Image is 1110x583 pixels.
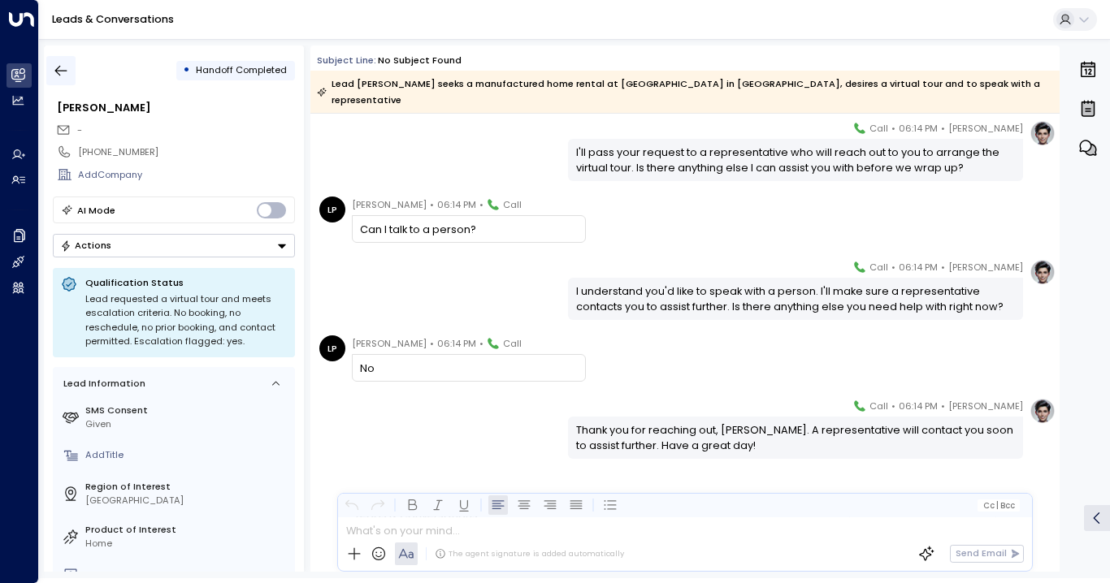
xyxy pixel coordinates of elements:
[869,120,888,136] span: Call
[78,168,294,182] div: AddCompany
[196,63,287,76] span: Handoff Completed
[576,422,1016,453] div: Thank you for reaching out, [PERSON_NAME]. A representative will contact you soon to assist furth...
[503,196,522,213] span: Call
[869,259,888,275] span: Call
[317,76,1051,108] div: Lead [PERSON_NAME] seeks a manufactured home rental at [GEOGRAPHIC_DATA] in [GEOGRAPHIC_DATA], de...
[317,54,376,67] span: Subject Line:
[576,283,1016,314] div: I understand you'd like to speak with a person. I'll make sure a representative contacts you to a...
[183,58,190,82] div: •
[948,398,1023,414] span: [PERSON_NAME]
[77,123,82,136] span: -
[85,537,289,551] div: Home
[891,120,895,136] span: •
[85,292,287,349] div: Lead requested a virtual tour and meets escalation criteria. No booking, no reschedule, no prior ...
[576,145,1016,175] div: I'll pass your request to a representative who will reach out to you to arrange the virtual tour....
[52,12,174,26] a: Leads & Conversations
[85,568,289,582] div: AddNo. of People
[85,523,289,537] label: Product of Interest
[435,548,624,559] div: The agent signature is added automatically
[53,234,295,257] div: Button group with a nested menu
[978,499,1020,512] button: Cc|Bcc
[430,335,434,352] span: •
[319,335,345,361] div: LP
[899,398,938,414] span: 06:14 PM
[941,398,945,414] span: •
[352,196,427,213] span: [PERSON_NAME]
[360,361,577,376] div: No
[85,494,289,507] div: [GEOGRAPHIC_DATA]
[983,501,1015,510] span: Cc Bcc
[1030,398,1056,424] img: profile-logo.png
[437,196,476,213] span: 06:14 PM
[85,480,289,494] label: Region of Interest
[85,417,289,431] div: Given
[342,495,362,515] button: Undo
[85,448,289,462] div: AddTitle
[78,145,294,159] div: [PHONE_NUMBER]
[948,259,1023,275] span: [PERSON_NAME]
[869,398,888,414] span: Call
[899,259,938,275] span: 06:14 PM
[891,398,895,414] span: •
[378,54,462,67] div: No subject found
[430,196,434,213] span: •
[437,335,476,352] span: 06:14 PM
[368,495,388,515] button: Redo
[319,196,345,222] div: LP
[941,120,945,136] span: •
[59,377,145,391] div: Lead Information
[899,120,938,136] span: 06:14 PM
[352,335,427,352] span: [PERSON_NAME]
[941,259,945,275] span: •
[1030,120,1056,146] img: profile-logo.png
[77,202,115,218] div: AI Mode
[1030,259,1056,285] img: profile-logo.png
[891,259,895,275] span: •
[996,501,999,510] span: |
[479,335,483,352] span: •
[360,222,577,237] div: Can I talk to a person?
[53,234,295,257] button: Actions
[85,276,287,289] p: Qualification Status
[60,240,111,251] div: Actions
[503,335,522,352] span: Call
[57,100,294,115] div: [PERSON_NAME]
[479,196,483,213] span: •
[85,404,289,417] label: SMS Consent
[948,120,1023,136] span: [PERSON_NAME]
